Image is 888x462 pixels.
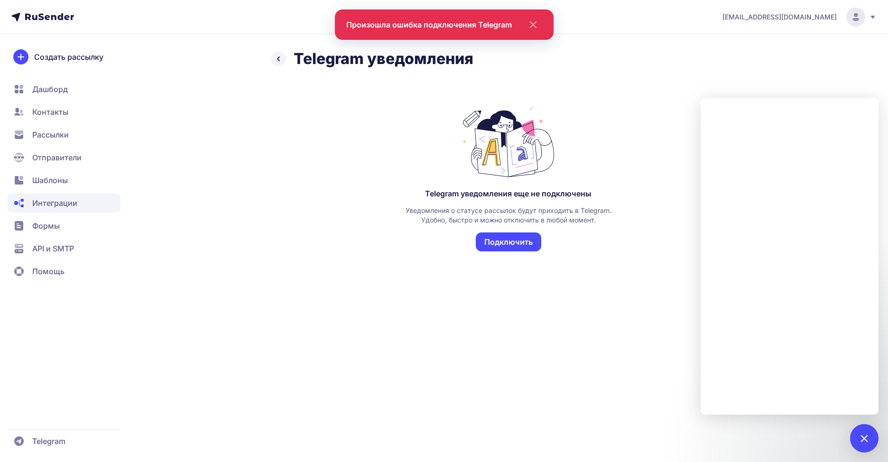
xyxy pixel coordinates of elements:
span: Шаблоны [32,175,68,186]
span: [EMAIL_ADDRESS][DOMAIN_NAME] [722,12,837,22]
span: Интеграции [32,197,77,209]
div: Произошла ошибка подключения Telegram [346,19,512,30]
img: Telegram уведомления [461,106,556,177]
span: API и SMTP [32,243,74,254]
span: Отправители [32,152,82,163]
span: Помощь [32,266,65,277]
span: Формы [32,220,60,231]
span: Контакты [32,106,68,118]
span: Рассылки [32,129,69,140]
span: Telegram [32,435,65,447]
a: Telegram [8,432,120,451]
span: Дашборд [32,83,68,95]
div: Telegram уведомления еще не подключены [425,189,592,198]
span: Создать рассылку [34,51,103,63]
svg: close [519,19,542,30]
button: Подключить [476,232,541,251]
div: Уведомления о статусе рассылок будут приходить в Telegram. Удобно, быстро и можно отключить в люб... [404,206,613,225]
h2: Telegram уведомления [294,49,473,68]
